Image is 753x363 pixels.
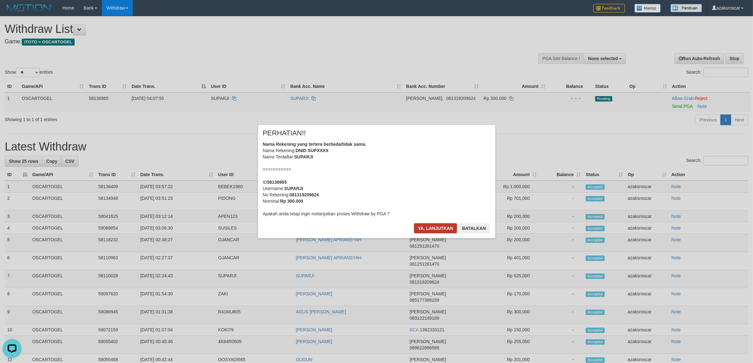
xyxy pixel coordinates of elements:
span: PERHATIAN!! [263,130,306,136]
b: SUPARJI [284,186,303,191]
b: SUPARJI [294,154,313,159]
button: Open LiveChat chat widget [3,3,22,22]
div: Nama Rekening: Nama Terdaftar: =========== ID Username: No Rekening: Nominal: Apakah anda tetap i... [263,141,491,217]
b: Nama Rekening yang tertera berbeda/tidak sama. [263,142,367,147]
b: Rp 300.000 [280,199,303,204]
button: Batalkan [458,223,490,233]
b: 081319209624 [289,192,319,197]
b: DNID SUPXXXX [296,148,329,153]
button: Ya, lanjutkan [414,223,457,233]
b: 58138965 [267,180,287,185]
